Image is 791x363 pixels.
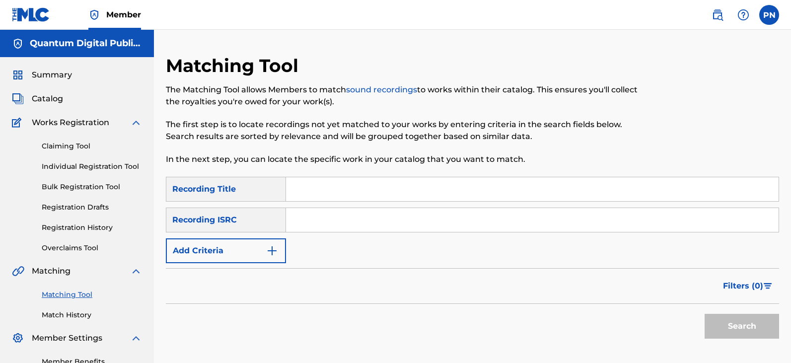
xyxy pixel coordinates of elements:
[12,117,25,129] img: Works Registration
[42,161,142,172] a: Individual Registration Tool
[166,238,286,263] button: Add Criteria
[166,153,638,165] p: In the next step, you can locate the specific work in your catalog that you want to match.
[42,243,142,253] a: Overclaims Tool
[42,182,142,192] a: Bulk Registration Tool
[12,93,63,105] a: CatalogCatalog
[42,222,142,233] a: Registration History
[12,69,72,81] a: SummarySummary
[42,310,142,320] a: Match History
[733,5,753,25] div: Help
[130,117,142,129] img: expand
[166,84,638,108] p: The Matching Tool allows Members to match to works within their catalog. This ensures you'll coll...
[717,274,779,298] button: Filters (0)
[32,69,72,81] span: Summary
[12,332,24,344] img: Member Settings
[737,9,749,21] img: help
[759,5,779,25] div: User Menu
[12,265,24,277] img: Matching
[32,265,71,277] span: Matching
[12,7,50,22] img: MLC Logo
[32,332,102,344] span: Member Settings
[712,9,723,21] img: search
[12,69,24,81] img: Summary
[166,119,638,143] p: The first step is to locate recordings not yet matched to your works by entering criteria in the ...
[106,9,141,20] span: Member
[346,85,417,94] a: sound recordings
[266,245,278,257] img: 9d2ae6d4665cec9f34b9.svg
[88,9,100,21] img: Top Rightsholder
[130,332,142,344] img: expand
[763,226,791,306] iframe: Resource Center
[166,55,303,77] h2: Matching Tool
[130,265,142,277] img: expand
[42,202,142,213] a: Registration Drafts
[708,5,727,25] a: Public Search
[166,177,779,344] form: Search Form
[32,117,109,129] span: Works Registration
[32,93,63,105] span: Catalog
[42,290,142,300] a: Matching Tool
[12,93,24,105] img: Catalog
[12,38,24,50] img: Accounts
[30,38,142,49] h5: Quantum Digital Publishing
[42,141,142,151] a: Claiming Tool
[723,280,763,292] span: Filters ( 0 )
